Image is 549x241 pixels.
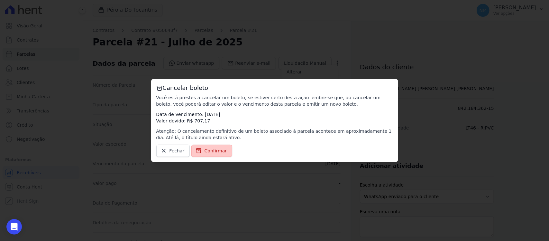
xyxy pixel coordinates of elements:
[169,148,185,154] span: Fechar
[156,94,393,107] p: Você está prestes a cancelar um boleto, se estiver certo desta ação lembre-se que, ao cancelar um...
[191,145,233,157] a: Confirmar
[156,111,393,124] p: Data de Vencimento: [DATE] Valor devido: R$ 707,17
[6,219,22,235] div: Open Intercom Messenger
[156,145,190,157] a: Fechar
[205,148,227,154] span: Confirmar
[156,128,393,141] p: Atenção: O cancelamento definitivo de um boleto associado à parcela acontece em aproximadamente 1...
[156,84,393,92] h3: Cancelar boleto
